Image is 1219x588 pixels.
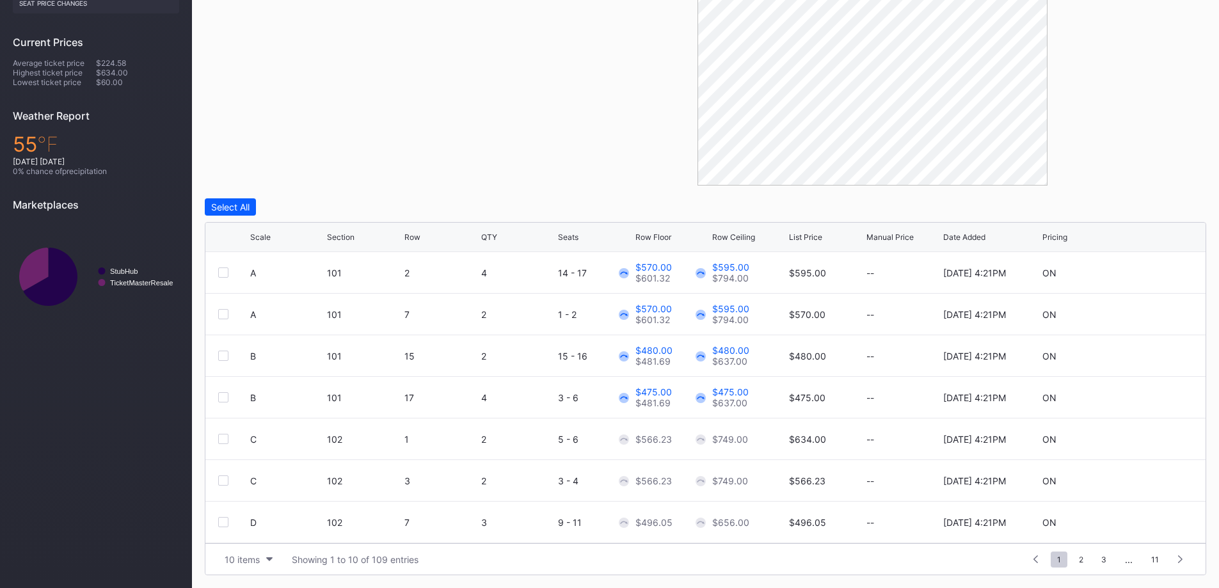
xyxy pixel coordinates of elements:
div: ON [1042,351,1056,362]
div: [DATE] 4:21PM [943,434,1006,445]
div: -- [866,434,940,445]
div: C [250,434,257,445]
div: -- [866,392,940,403]
span: 2 [1072,552,1090,568]
div: 2 [481,351,555,362]
div: ON [1042,267,1056,278]
button: Select All [205,198,256,216]
div: 1 - 2 [558,309,632,320]
div: ... [1115,554,1142,565]
div: $475.00 [712,386,749,397]
div: Scale [250,232,271,242]
text: StubHub [110,267,138,275]
svg: Chart title [13,221,179,333]
div: 3 - 6 [558,392,632,403]
div: 2 [404,267,478,278]
div: 102 [327,434,401,445]
div: $794.00 [712,273,749,283]
div: 102 [327,475,401,486]
div: $749.00 [712,475,748,486]
div: $794.00 [712,314,749,325]
div: ON [1042,434,1056,445]
div: $480.00 [635,345,673,356]
div: Marketplaces [13,198,179,211]
div: $481.69 [635,356,673,367]
span: ℉ [37,132,58,157]
div: [DATE] 4:21PM [943,475,1006,486]
div: 102 [327,517,401,528]
div: C [250,475,257,486]
div: Pricing [1042,232,1067,242]
div: $481.69 [635,397,672,408]
div: [DATE] 4:21PM [943,309,1006,320]
div: $60.00 [96,77,179,87]
div: 7 [404,517,478,528]
div: $637.00 [712,356,749,367]
div: 10 items [225,554,260,565]
div: $595.00 [789,267,826,278]
div: 101 [327,309,401,320]
div: -- [866,267,940,278]
div: ON [1042,475,1056,486]
div: 55 [13,132,179,157]
div: $601.32 [635,314,672,325]
div: B [250,351,256,362]
div: B [250,392,256,403]
div: 15 [404,351,478,362]
div: $570.00 [635,303,672,314]
div: 1 [404,434,478,445]
div: Date Added [943,232,985,242]
div: 15 - 16 [558,351,632,362]
div: 7 [404,309,478,320]
div: 101 [327,267,401,278]
div: 101 [327,392,401,403]
div: $496.05 [789,517,826,528]
div: 5 - 6 [558,434,632,445]
div: ON [1042,517,1056,528]
div: D [250,517,257,528]
div: $475.00 [789,392,825,403]
div: $475.00 [635,386,672,397]
div: $566.23 [789,475,825,486]
div: Manual Price [866,232,914,242]
div: ON [1042,392,1056,403]
span: 3 [1095,552,1113,568]
div: 2 [481,434,555,445]
div: A [250,267,256,278]
div: Average ticket price [13,58,96,68]
div: $601.32 [635,273,672,283]
div: $749.00 [712,434,748,445]
div: $595.00 [712,262,749,273]
div: $637.00 [712,397,749,408]
div: [DATE] 4:21PM [943,517,1006,528]
button: 10 items [218,551,279,568]
div: $496.05 [635,517,673,528]
div: $480.00 [712,345,749,356]
div: Row Ceiling [712,232,755,242]
div: 9 - 11 [558,517,632,528]
div: 0 % chance of precipitation [13,166,179,176]
div: Section [327,232,355,242]
div: Row Floor [635,232,671,242]
div: Select All [211,202,250,212]
div: Showing 1 to 10 of 109 entries [292,554,418,565]
div: ON [1042,309,1056,320]
div: Row [404,232,420,242]
div: Lowest ticket price [13,77,96,87]
div: -- [866,309,940,320]
div: $570.00 [789,309,825,320]
div: Seats [558,232,578,242]
div: 14 - 17 [558,267,632,278]
div: 17 [404,392,478,403]
div: $570.00 [635,262,672,273]
div: -- [866,475,940,486]
div: $656.00 [712,517,749,528]
div: Current Prices [13,36,179,49]
div: -- [866,351,940,362]
div: $595.00 [712,303,749,314]
div: 3 [481,517,555,528]
div: $634.00 [96,68,179,77]
div: 4 [481,267,555,278]
div: 4 [481,392,555,403]
span: 11 [1145,552,1165,568]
